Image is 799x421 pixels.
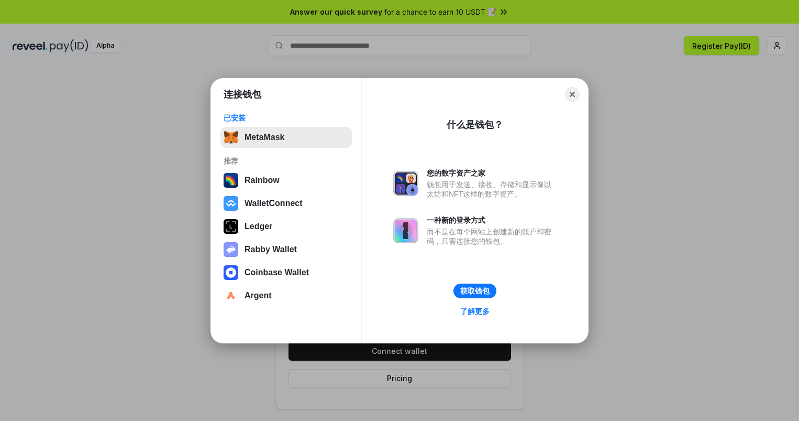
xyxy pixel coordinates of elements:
img: svg+xml,%3Csvg%20xmlns%3D%22http%3A%2F%2Fwww.w3.org%2F2000%2Fsvg%22%20width%3D%2228%22%20height%3... [224,219,238,234]
button: Coinbase Wallet [220,262,352,283]
button: Ledger [220,216,352,237]
div: 推荐 [224,156,349,166]
img: svg+xml,%3Csvg%20xmlns%3D%22http%3A%2F%2Fwww.w3.org%2F2000%2Fsvg%22%20fill%3D%22none%22%20viewBox... [393,218,418,243]
button: Argent [220,285,352,306]
div: 您的数字资产之家 [427,168,557,178]
img: svg+xml,%3Csvg%20fill%3D%22none%22%20height%3D%2233%22%20viewBox%3D%220%200%2035%2033%22%20width%... [224,130,238,145]
div: Rainbow [245,176,280,185]
div: 了解更多 [460,307,490,316]
div: 而不是在每个网站上创建新的账户和密码，只需连接您的钱包。 [427,227,557,246]
h1: 连接钱包 [224,88,261,101]
div: Coinbase Wallet [245,268,309,277]
img: svg+xml,%3Csvg%20xmlns%3D%22http%3A%2F%2Fwww.w3.org%2F2000%2Fsvg%22%20fill%3D%22none%22%20viewBox... [224,242,238,257]
button: Rainbow [220,170,352,191]
img: svg+xml,%3Csvg%20width%3D%2228%22%20height%3D%2228%22%20viewBox%3D%220%200%2028%2028%22%20fill%3D... [224,288,238,303]
img: svg+xml,%3Csvg%20width%3D%2228%22%20height%3D%2228%22%20viewBox%3D%220%200%2028%2028%22%20fill%3D... [224,196,238,211]
div: 钱包用于发送、接收、存储和显示像以太坊和NFT这样的数字资产。 [427,180,557,199]
button: Rabby Wallet [220,239,352,260]
div: WalletConnect [245,199,303,208]
div: Ledger [245,222,272,231]
div: 一种新的登录方式 [427,215,557,225]
div: Argent [245,291,272,300]
div: 已安装 [224,113,349,123]
div: Rabby Wallet [245,245,297,254]
img: svg+xml,%3Csvg%20xmlns%3D%22http%3A%2F%2Fwww.w3.org%2F2000%2Fsvg%22%20fill%3D%22none%22%20viewBox... [393,171,418,196]
button: 获取钱包 [453,284,496,298]
div: 什么是钱包？ [447,118,503,131]
div: 获取钱包 [460,286,490,296]
button: MetaMask [220,127,352,148]
div: MetaMask [245,133,284,142]
button: Close [565,87,580,102]
img: svg+xml,%3Csvg%20width%3D%2228%22%20height%3D%2228%22%20viewBox%3D%220%200%2028%2028%22%20fill%3D... [224,265,238,280]
button: WalletConnect [220,193,352,214]
img: svg+xml,%3Csvg%20width%3D%22120%22%20height%3D%22120%22%20viewBox%3D%220%200%20120%20120%22%20fil... [224,173,238,188]
a: 了解更多 [454,305,496,318]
